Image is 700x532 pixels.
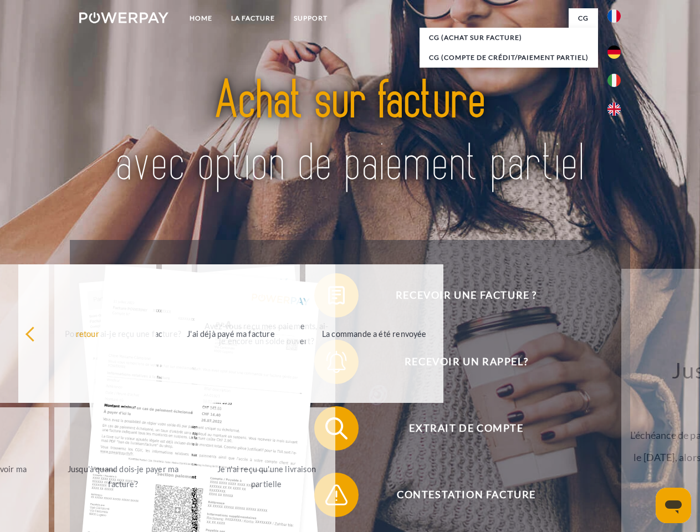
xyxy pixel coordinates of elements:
[222,8,284,28] a: LA FACTURE
[204,462,329,492] div: Je n'ai reçu qu'une livraison partielle
[284,8,337,28] a: Support
[61,462,186,492] div: Jusqu'à quand dois-je payer ma facture?
[330,340,602,384] span: Recevoir un rappel?
[25,326,150,341] div: retour
[607,9,621,23] img: fr
[79,12,168,23] img: logo-powerpay-white.svg
[656,488,691,523] iframe: Bouton de lancement de la fenêtre de messagerie
[314,473,602,517] button: Contestation Facture
[168,326,293,341] div: J'ai déjà payé ma facture
[180,8,222,28] a: Home
[106,53,594,212] img: title-powerpay_fr.svg
[314,406,602,451] button: Extrait de compte
[607,45,621,59] img: de
[330,406,602,451] span: Extrait de compte
[330,473,602,517] span: Contestation Facture
[420,48,598,68] a: CG (Compte de crédit/paiement partiel)
[607,74,621,87] img: it
[314,340,602,384] button: Recevoir un rappel?
[330,273,602,318] span: Recevoir une facture ?
[420,28,598,48] a: CG (achat sur facture)
[569,8,598,28] a: CG
[607,103,621,116] img: en
[312,326,437,341] div: La commande a été renvoyée
[314,273,602,318] button: Recevoir une facture ?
